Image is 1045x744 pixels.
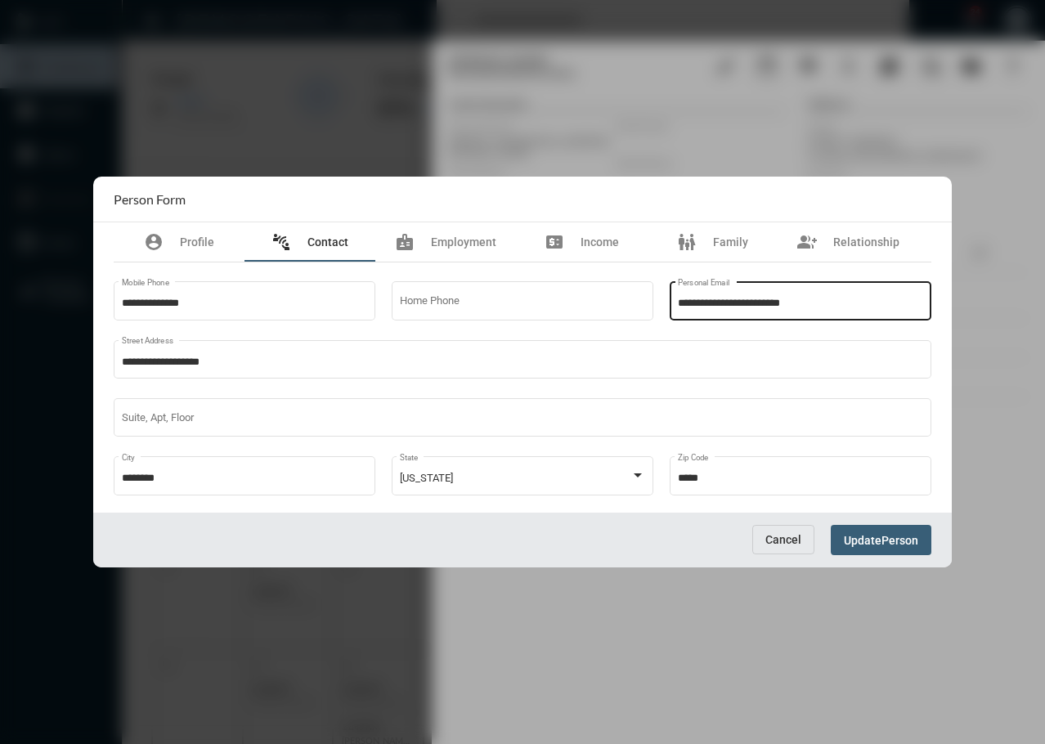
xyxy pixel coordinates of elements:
[144,232,164,252] mat-icon: account_circle
[271,232,291,252] mat-icon: connect_without_contact
[844,534,881,547] span: Update
[400,472,453,484] span: [US_STATE]
[395,232,415,252] mat-icon: badge
[114,191,186,207] h2: Person Form
[581,235,619,249] span: Income
[677,232,697,252] mat-icon: family_restroom
[307,235,348,249] span: Contact
[831,525,931,555] button: UpdatePerson
[180,235,214,249] span: Profile
[881,534,918,547] span: Person
[765,533,801,546] span: Cancel
[797,232,817,252] mat-icon: group_add
[545,232,564,252] mat-icon: price_change
[752,525,814,554] button: Cancel
[431,235,496,249] span: Employment
[833,235,899,249] span: Relationship
[713,235,748,249] span: Family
